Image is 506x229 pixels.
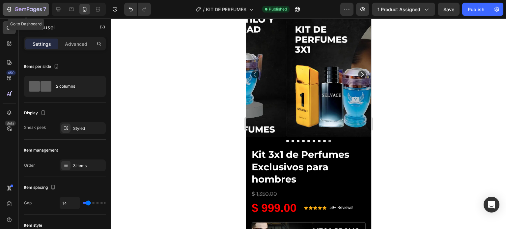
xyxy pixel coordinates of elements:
[246,18,371,229] iframe: Design area
[56,79,96,94] div: 2 columns
[3,3,49,16] button: 7
[462,3,490,16] button: Publish
[24,200,32,206] div: Gap
[24,183,57,192] div: Item spacing
[484,197,499,213] div: Open Intercom Messenger
[24,109,47,118] div: Display
[24,222,42,228] div: Item style
[378,6,420,13] span: 1 product assigned
[468,6,484,13] div: Publish
[65,41,87,47] p: Advanced
[443,7,454,12] span: Save
[32,23,88,31] p: Carousel
[206,6,246,13] span: KIT DE PERFUMES
[33,41,51,47] p: Settings
[24,162,35,168] div: Order
[73,126,104,131] div: Styled
[124,3,151,16] div: Undo/Redo
[73,163,104,169] div: 3 items
[203,6,205,13] span: /
[24,62,60,71] div: Items per slide
[60,197,80,209] input: Auto
[24,147,58,153] div: Item management
[372,3,435,16] button: 1 product assigned
[24,125,46,130] div: Sneak peek
[6,70,16,75] div: 450
[43,5,46,13] p: 7
[438,3,460,16] button: Save
[269,6,287,12] span: Published
[5,121,16,126] div: Beta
